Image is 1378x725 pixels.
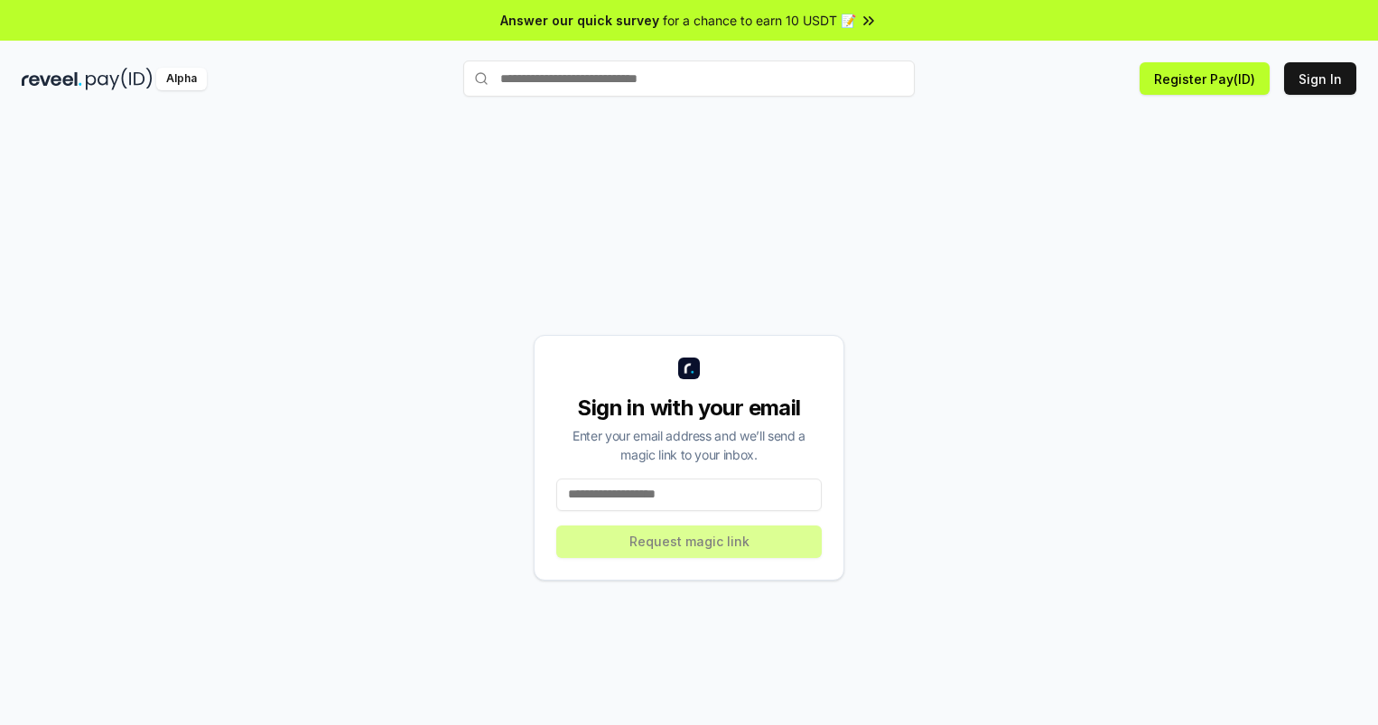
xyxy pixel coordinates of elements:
img: logo_small [678,358,700,379]
span: Answer our quick survey [500,11,659,30]
span: for a chance to earn 10 USDT 📝 [663,11,856,30]
div: Sign in with your email [556,394,822,423]
button: Register Pay(ID) [1140,62,1270,95]
button: Sign In [1284,62,1356,95]
img: reveel_dark [22,68,82,90]
img: pay_id [86,68,153,90]
div: Enter your email address and we’ll send a magic link to your inbox. [556,426,822,464]
div: Alpha [156,68,207,90]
